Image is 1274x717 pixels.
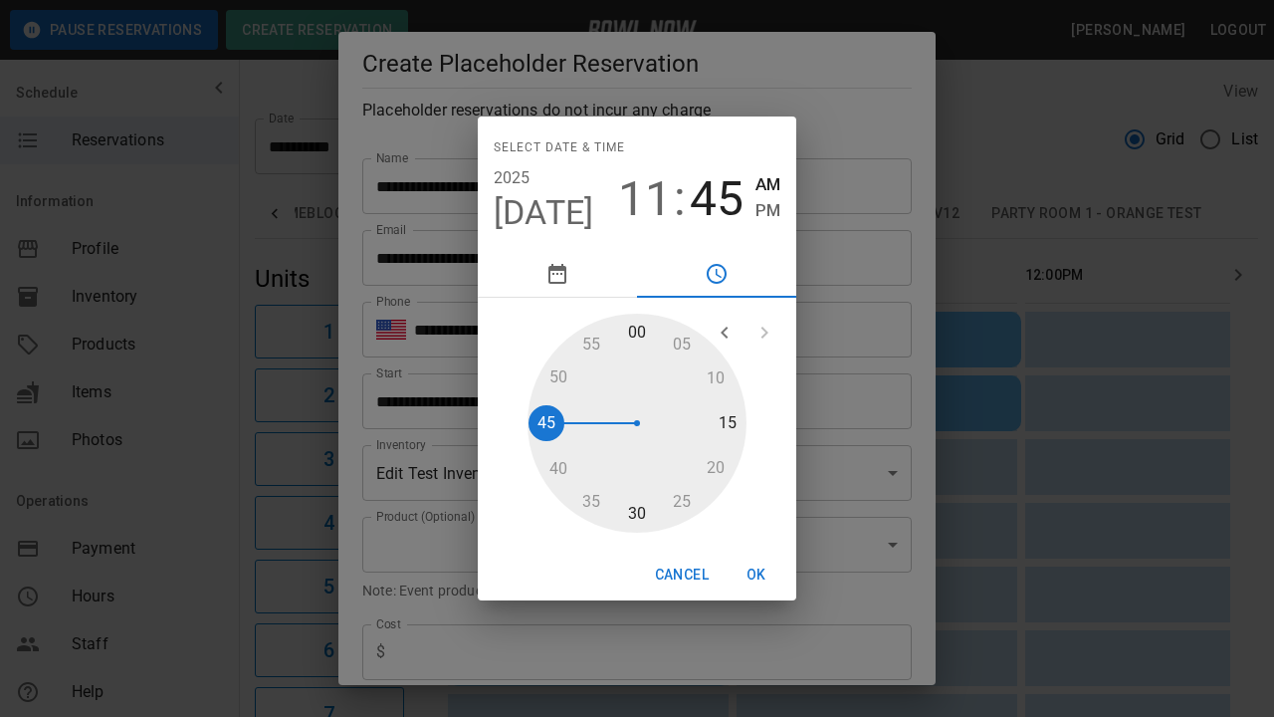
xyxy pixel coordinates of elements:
button: PM [755,197,780,224]
button: 45 [690,171,743,227]
button: 2025 [494,164,531,192]
button: Cancel [647,557,717,594]
button: AM [755,171,780,198]
button: [DATE] [494,192,594,234]
button: OK [725,557,788,594]
button: open previous view [705,313,744,353]
span: Select date & time [494,132,625,164]
span: : [674,171,686,227]
button: 11 [618,171,672,227]
button: pick date [478,250,637,298]
button: pick time [637,250,796,298]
